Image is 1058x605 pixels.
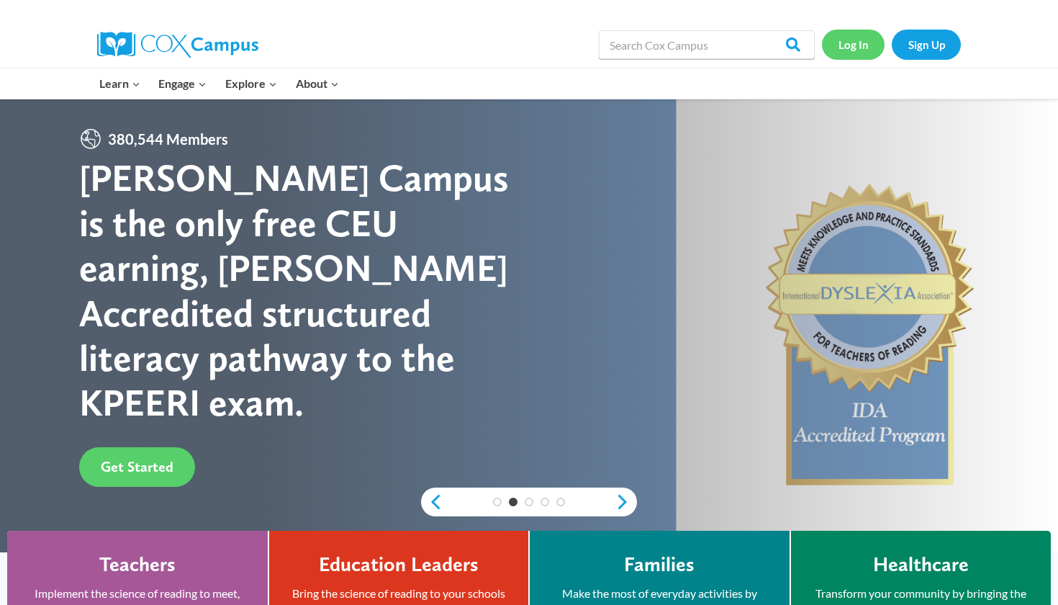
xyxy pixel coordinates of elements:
a: next [615,493,637,511]
button: Child menu of About [286,68,348,99]
button: Child menu of Explore [216,68,286,99]
a: 2 [509,498,517,506]
a: 5 [556,498,565,506]
a: 1 [493,498,502,506]
div: [PERSON_NAME] Campus is the only free CEU earning, [PERSON_NAME] Accredited structured literacy p... [79,156,529,425]
span: Get Started [101,458,173,475]
h4: Healthcare [873,552,969,577]
img: Cox Campus [97,32,258,58]
a: 3 [525,498,533,506]
h4: Families [624,552,695,577]
input: Search Cox Campus [599,30,815,59]
a: Log In [822,30,885,59]
nav: Secondary Navigation [822,30,961,59]
nav: Primary Navigation [90,68,348,99]
button: Child menu of Engage [150,68,217,99]
a: 4 [541,498,549,506]
a: Sign Up [892,30,961,59]
h4: Teachers [99,552,176,577]
div: content slider buttons [421,488,637,516]
button: Child menu of Learn [90,68,150,99]
h4: Education Leaders [319,552,479,577]
a: Get Started [79,447,195,487]
span: 380,544 Members [102,127,234,151]
a: previous [421,493,443,511]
